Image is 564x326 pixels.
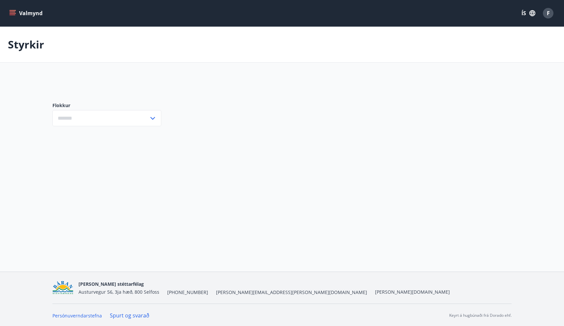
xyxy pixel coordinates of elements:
span: F [547,10,550,17]
p: Styrkir [8,37,44,52]
p: Keyrt á hugbúnaði frá Dorado ehf. [449,312,512,318]
a: [PERSON_NAME][DOMAIN_NAME] [375,289,450,295]
button: menu [8,7,45,19]
button: ÍS [518,7,539,19]
button: F [540,5,556,21]
img: Bz2lGXKH3FXEIQKvoQ8VL0Fr0uCiWgfgA3I6fSs8.png [52,281,73,295]
a: Spurt og svarað [110,312,149,319]
span: Austurvegur 56, 3ja hæð, 800 Selfoss [78,289,159,295]
span: [PERSON_NAME] stéttarfélag [78,281,144,287]
label: Flokkur [52,102,161,109]
span: [PHONE_NUMBER] [167,289,208,296]
a: Persónuverndarstefna [52,312,102,319]
span: [PERSON_NAME][EMAIL_ADDRESS][PERSON_NAME][DOMAIN_NAME] [216,289,367,296]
